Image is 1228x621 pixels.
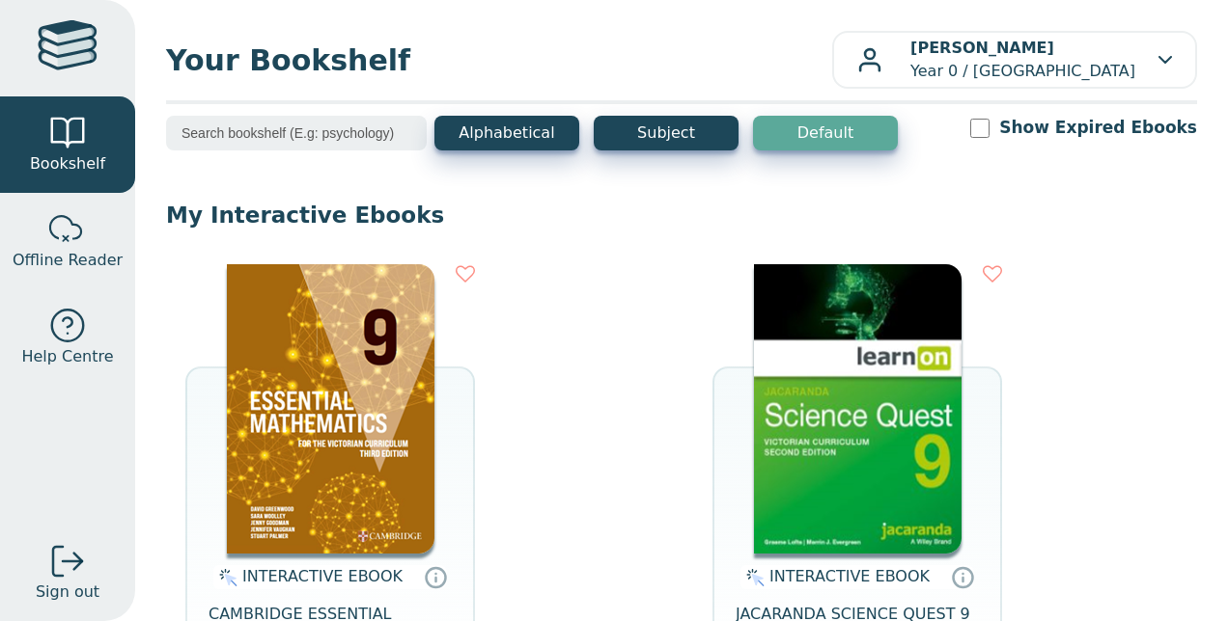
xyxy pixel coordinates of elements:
p: My Interactive Ebooks [166,201,1197,229]
span: INTERACTIVE EBOOK [242,567,403,585]
span: Bookshelf [30,152,105,175]
span: Your Bookshelf [166,39,832,82]
img: interactive.svg [213,566,237,589]
span: INTERACTIVE EBOOK [769,567,930,585]
label: Show Expired Ebooks [999,116,1197,140]
button: Alphabetical [434,116,579,150]
a: Interactive eBooks are accessed online via the publisher’s portal. They contain interactive resou... [951,565,974,588]
input: Search bookshelf (E.g: psychology) [166,116,427,150]
span: Help Centre [21,345,113,368]
b: [PERSON_NAME] [910,39,1054,57]
button: Subject [594,116,739,150]
img: 04b5599d-fef1-41b0-b233-59aa45d44596.png [227,264,434,553]
img: 30be4121-5288-ea11-a992-0272d098c78b.png [754,264,962,553]
p: Year 0 / [GEOGRAPHIC_DATA] [910,37,1135,83]
button: [PERSON_NAME]Year 0 / [GEOGRAPHIC_DATA] [832,31,1197,89]
button: Default [753,116,898,150]
span: Offline Reader [13,249,123,272]
img: interactive.svg [740,566,765,589]
a: Interactive eBooks are accessed online via the publisher’s portal. They contain interactive resou... [424,565,447,588]
span: Sign out [36,580,99,604]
